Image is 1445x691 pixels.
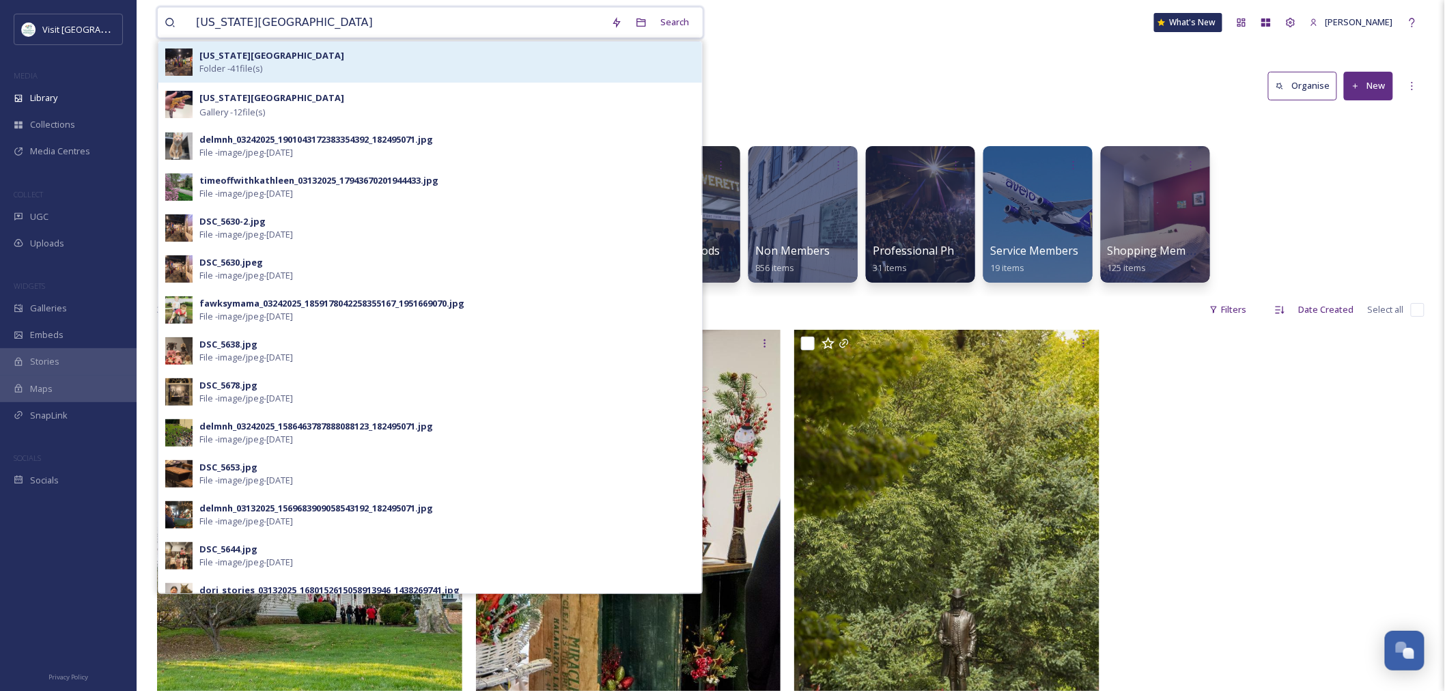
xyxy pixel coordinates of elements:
span: Visit [GEOGRAPHIC_DATA] [42,23,148,36]
span: File - image/jpeg - [DATE] [199,351,293,364]
img: d685ca83-73ce-4575-8147-1d7f0963ad29.jpg [165,173,193,201]
span: Socials [30,474,59,487]
span: File - image/jpeg - [DATE] [199,187,293,200]
span: File - image/jpeg - [DATE] [199,433,293,446]
strong: [US_STATE][GEOGRAPHIC_DATA] [199,91,344,104]
div: DSC_5678.jpg [199,379,257,392]
div: delmnh_03132025_1569683909058543192_182495071.jpg [199,502,433,515]
span: Shopping Members [1108,243,1209,258]
strong: [US_STATE][GEOGRAPHIC_DATA] [199,49,344,61]
div: DSC_5653.jpg [199,461,257,474]
span: File - image/jpeg - [DATE] [199,269,293,282]
span: 19 items [990,262,1024,274]
span: File - image/jpeg - [DATE] [199,310,293,323]
span: Maps [30,382,53,395]
div: delmnh_03242025_1901043172383354392_182495071.jpg [199,133,433,146]
span: Collections [30,118,75,131]
span: Galleries [30,302,67,315]
div: delmnh_03242025_1586463787888088123_182495071.jpg [199,420,433,433]
span: File - image/jpeg - [DATE] [199,515,293,528]
span: Stories [30,355,59,368]
img: download%20%281%29.jpeg [22,23,36,36]
a: Organise [1268,72,1344,100]
img: 74510f60-2b20-4cad-8ced-638d6822bfba.jpg [165,48,193,76]
span: Library [30,91,57,104]
div: timeoffwithkathleen_03132025_17943670201944433.jpg [199,174,438,187]
div: DSC_5638.jpg [199,338,257,351]
img: 575f099c-c3f5-4a3f-8976-2e9b592ed0ee.jpg [165,296,193,324]
a: Professional Photos31 items [873,244,977,274]
span: SnapLink [30,409,68,422]
a: [PERSON_NAME] [1303,9,1400,36]
div: fawksymama_03242025_1859178042258355167_1951669070.jpg [199,297,464,310]
span: WIDGETS [14,281,45,291]
img: bf4d11ea-f197-4b98-8b1b-22d745e008cc.jpg [165,583,193,610]
span: Select all [1368,303,1404,316]
input: Search your library [189,8,604,38]
span: Folder - 41 file(s) [199,62,262,75]
span: Media Centres [30,145,90,158]
a: Non Members856 items [755,244,830,274]
div: dori_stories_03132025_1680152615058913946_1438269741.jpg [199,584,460,597]
span: Non Members [755,243,830,258]
img: 44f00978-99e4-4036-b91a-e05f7ec34f51.jpg [165,419,193,447]
img: 9fa61006-6168-4feb-ad51-867b17ebbe38.jpg [165,501,193,528]
span: Embeds [30,328,64,341]
button: Organise [1268,72,1337,100]
span: File - image/jpeg - [DATE] [199,146,293,159]
span: MEDIA [14,70,38,81]
img: b5720fad-3382-4c8e-b342-62d4b0f80745.jpg [165,132,193,160]
a: Privacy Policy [48,668,88,684]
span: File - image/jpeg - [DATE] [199,474,293,487]
img: d17ff74b-094a-4086-8f01-9e2181bd7f08.jpg [165,255,193,283]
span: File - image/jpeg - [DATE] [199,228,293,241]
div: Date Created [1292,296,1361,323]
span: 125 items [1108,262,1147,274]
img: bf42e620-8f5e-4bda-bfcf-aee6ecf6c10f.jpg [165,91,193,118]
button: New [1344,72,1393,100]
span: Service Members [990,243,1078,258]
img: 8ae304b0-4d77-474d-a4d9-d7cd610268bd.jpg [165,460,193,488]
img: 427a52f6-10ed-410e-87a8-55e54770eeeb.jpg [165,378,193,406]
span: 3 file s [157,303,180,316]
img: e84db8e7-a78b-40cd-86f7-332cbd58c996.jpg [165,214,193,242]
div: DSC_5630-2.jpg [199,215,266,228]
span: Gallery - 12 file(s) [199,106,265,119]
span: [PERSON_NAME] [1325,16,1393,28]
span: 856 items [755,262,794,274]
div: Filters [1203,296,1254,323]
span: COLLECT [14,189,43,199]
span: File - image/jpeg - [DATE] [199,392,293,405]
span: Uploads [30,237,64,250]
div: DSC_5630.jpeg [199,256,263,269]
a: Shopping Members125 items [1108,244,1209,274]
button: Open Chat [1385,631,1425,671]
span: Privacy Policy [48,673,88,681]
img: 3b165c35-6f29-483d-9398-57f12cf2f912.jpg [165,542,193,569]
span: SOCIALS [14,453,41,463]
a: Service Members19 items [990,244,1078,274]
span: 31 items [873,262,907,274]
div: Search [654,9,696,36]
div: DSC_5644.jpg [199,543,257,556]
span: Professional Photos [873,243,977,258]
span: UGC [30,210,48,223]
img: 2b034a46-2e93-43e0-a310-c25bc76f9f9a.jpg [165,337,193,365]
a: What's New [1154,13,1222,32]
span: File - image/jpeg - [DATE] [199,556,293,569]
